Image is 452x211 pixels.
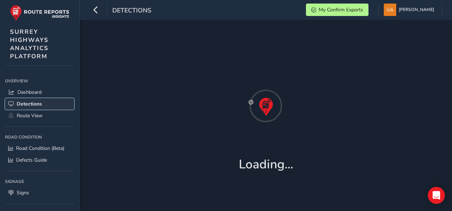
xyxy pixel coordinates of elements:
[428,187,445,204] div: Open Intercom Messenger
[16,145,64,152] span: Road Condition (Beta)
[306,4,368,16] button: My Confirm Exports
[5,187,74,199] a: Signs
[384,4,437,16] button: [PERSON_NAME]
[384,4,396,16] img: diamond-layout
[112,6,151,16] span: Detections
[17,112,43,119] span: Route View
[5,142,74,154] a: Road Condition (Beta)
[17,189,29,196] span: Signs
[10,28,49,60] span: SURREY HIGHWAYS ANALYTICS PLATFORM
[239,157,293,172] h1: Loading...
[17,101,42,107] span: Detections
[5,76,74,86] div: Overview
[319,6,363,13] span: My Confirm Exports
[5,132,74,142] div: Road Condition
[5,176,74,187] div: Signage
[5,98,74,110] a: Detections
[16,157,47,163] span: Defects Guide
[5,154,74,166] a: Defects Guide
[5,86,74,98] a: Dashboard
[10,5,69,21] img: rr logo
[17,89,42,96] span: Dashboard
[5,110,74,121] a: Route View
[399,4,434,16] span: [PERSON_NAME]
